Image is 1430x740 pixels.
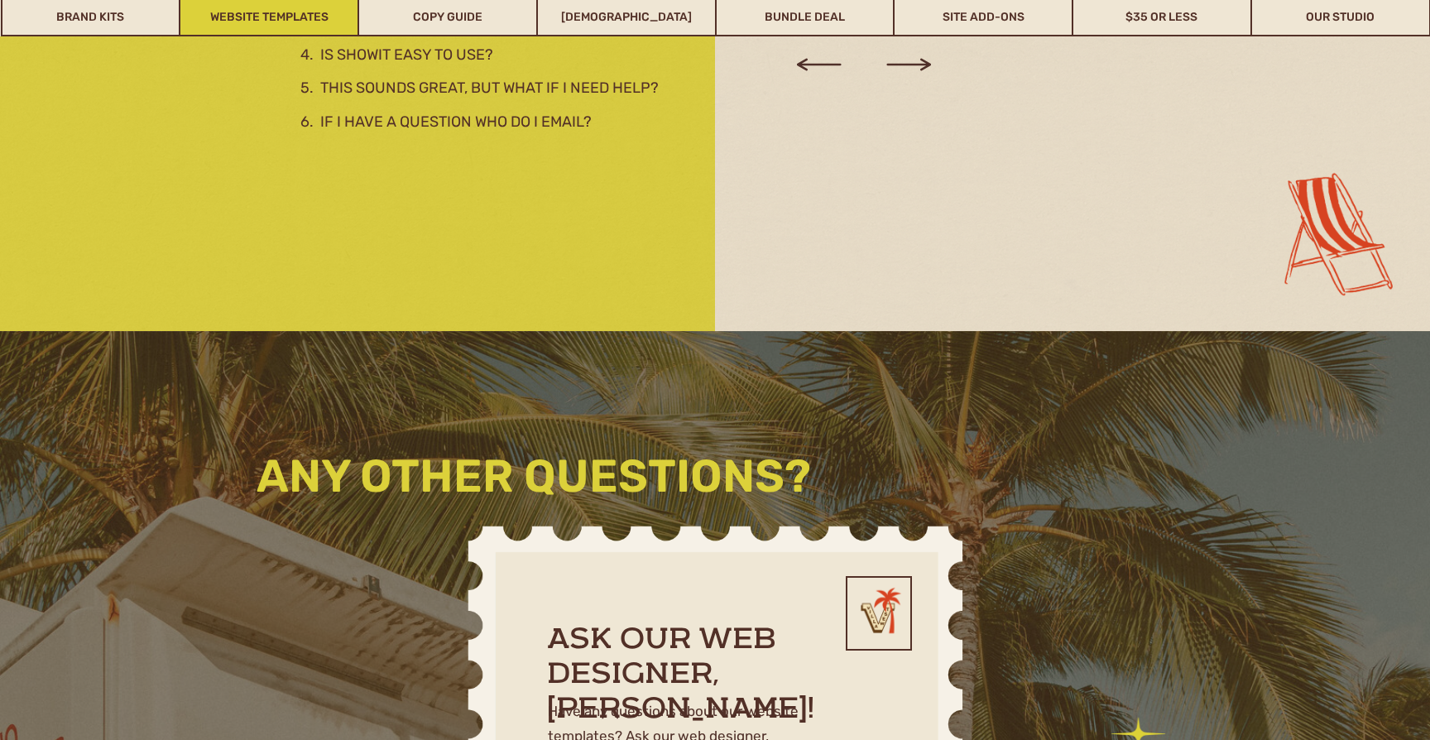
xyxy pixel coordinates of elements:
[300,43,691,61] a: 4. Is Showit easy to use?
[300,76,705,94] a: 5. This sounds great, but what if I need help?
[547,624,884,699] h2: Ask our web designer, [PERSON_NAME]!
[257,456,1058,502] h3: any other questions?
[300,110,659,128] a: 6. If I have a question who do I email?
